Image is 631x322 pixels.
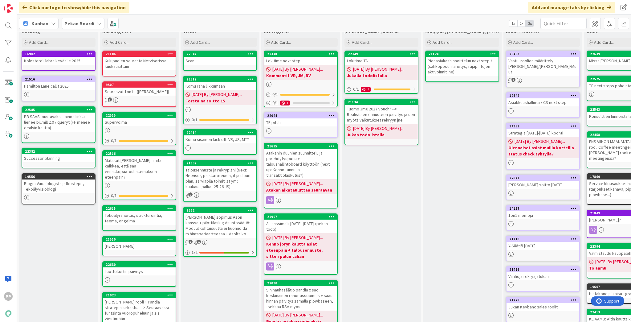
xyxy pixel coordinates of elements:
a: 21124Pienasiakashinnoittelun next stepit (sähköpostin lähetys, rajapintojen aktivoinnit jne) [425,51,499,82]
div: 9507 [103,82,176,88]
div: 9507Seuraavat 1on1:t ([PERSON_NAME]) [103,82,176,96]
div: 19642 [507,93,579,98]
div: [PERSON_NAME] sopimus Ason kanssa + pilottilasku; Asuntosäätiö: Moduulikohtaisuutta ei huomioida ... [184,213,256,238]
span: Add Card... [190,39,210,45]
span: Add Card... [29,39,49,45]
div: Kolesteroli labra keväälle 2025 [22,57,95,65]
div: 21510 [106,237,176,241]
div: 21923 [106,293,176,297]
a: 19556Blogit: Vuosiblogista jatkostepit, Tekoälyvisioblogi [22,173,96,204]
div: PP [4,292,13,301]
div: 14157 [507,206,579,211]
a: 8562[PERSON_NAME] sopimus Ason kanssa + pilottilasku; Asuntosäätiö: Moduulikohtaisuutta ei huomio... [183,207,257,257]
a: 22647Scan [183,51,257,71]
a: 16902Kolesteroli labra keväälle 2025 [22,51,96,71]
div: 22630 [106,262,176,267]
div: 14391Strategia [DATE]-[DATE] koonti [507,123,579,137]
div: Matskut [PERSON_NAME] - mitä kaikkea, että saa ennakkopäätöshakemuksen eteenpäin? [103,156,176,181]
span: 0 / 1 [192,117,197,123]
a: 21695Atakanin duunien suunnittelu ja parehdytysputki + taloushallintoboard käyttöön (next up: Ken... [264,143,338,208]
a: 22041[PERSON_NAME] soitto [DATE] [506,175,580,200]
a: 21516Hamilton Lane callit 2025 [22,76,96,101]
span: Add Card... [110,39,129,45]
div: 21516 [25,77,95,81]
div: 22044 [267,114,337,118]
div: 21134 [345,99,418,105]
div: Vanhoja rekryajatuksia [507,272,579,280]
b: Kommentit VR, JM, RV [266,72,335,79]
div: Lokitime TA [345,57,418,65]
div: 22517Komu raha liikkumaan [184,76,256,90]
a: 21710Y-Säätiö [DATE] [506,236,580,261]
span: [DATE] By [PERSON_NAME]... [353,66,404,72]
div: Atakanin duunien suunnittelu ja parehdytysputki + taloushallintoboard käyttöön (next up: Kenno tu... [264,149,337,179]
a: 22516Matskut [PERSON_NAME] - mitä kaikkea, että saa ennakkopäätöshakemuksen eteenpäin?0/1 [102,150,176,200]
div: 0/1 [103,192,176,200]
div: 21710 [507,236,579,242]
span: 0 / 1 [272,91,278,98]
div: 22647 [186,52,256,56]
span: 0 / 1 [353,86,359,93]
div: 21186 [106,52,176,56]
div: [PERSON_NAME] soitto [DATE] [507,181,579,189]
div: Sininauhasäätiö pandia x sac keskinäinen rahoitussopimus + saas-hinnan päivitys samalla plowbasee... [264,286,337,311]
div: TF pitch [264,118,337,126]
b: Torstaina soitto 15 [185,98,254,104]
div: 22515 [106,113,176,118]
a: 9507Seuraavat 1on1:t ([PERSON_NAME]) [102,81,176,107]
span: Add Card... [271,39,291,45]
div: 8562 [184,208,256,213]
div: 22030 [267,281,337,285]
div: 22030Sininauhasäätiö pandia x sac keskinäinen rahoitussopimus + saas-hinnan päivitys samalla plow... [264,280,337,311]
div: Tekoälyrahoitus, strukturointia, teema, ongelma [103,211,176,225]
div: 22517 [186,77,256,81]
div: 22382 [25,149,95,154]
span: 1 [197,240,201,244]
span: 1 [511,78,515,82]
a: 22414Komu sisäinen kick off: VR, JS, MT? [183,129,257,155]
b: Kenno joryn kautta asiat eteenpäin + talousennuste, sitten paluu tähän [266,241,335,259]
a: 21332Talousennuste ja rekrypläni (Next: Netvisor, palkkatoteuma, it ja cloud plan, sarviapila toi... [183,160,257,202]
div: 22515 [103,113,176,118]
span: Add Card... [594,39,614,45]
div: 21186Kulupuolen seuranta Netvisorissa kuukausittain [103,51,176,70]
div: 22041 [507,175,579,181]
div: Supervoima [103,118,176,126]
div: 22516Matskut [PERSON_NAME] - mitä kaikkea, että saa ennakkopäätöshakemuksen eteenpäin? [103,151,176,181]
div: 22647Scan [184,51,256,65]
a: 20493Vastuuroolien määrittely [PERSON_NAME]/[PERSON_NAME]/Muut [506,51,580,87]
div: 21124 [429,52,499,56]
div: 21516Hamilton Lane callit 2025 [22,76,95,90]
div: 8562[PERSON_NAME] sopimus Ason kanssa + pilottilasku; Asuntosäätiö: Moduulikohtaisuutta ei huomio... [184,208,256,238]
div: 22585 [25,108,95,112]
div: 19556Blogit: Vuosiblogista jatkostepit, Tekoälyvisioblogi [22,174,95,193]
div: 21332 [186,161,256,165]
span: 0 / 1 [111,138,117,144]
a: 22348Lokitime next step[DATE] By [PERSON_NAME]...Kommentit VR, JM, RV0/10/11 [264,51,338,107]
div: 22041[PERSON_NAME] soitto [DATE] [507,175,579,189]
div: 22348 [267,52,337,56]
b: Jukan todolistalla [347,132,416,138]
div: 22348 [264,51,337,57]
div: 21997 [264,214,337,220]
div: 22382 [22,149,95,154]
div: 21124 [426,51,499,57]
div: 21710 [509,237,579,241]
div: 22516 [106,151,176,156]
span: 1x [509,20,517,27]
span: [DATE] By [PERSON_NAME]... [353,125,404,132]
div: 1on1 memoja [507,211,579,219]
div: 1 [361,87,371,92]
div: 22414 [186,130,256,135]
div: 21997Allianssimalli [DATE]-[DATE] (pekan todo) [264,214,337,233]
span: 2x [517,20,526,27]
div: 22349 [348,52,418,56]
span: [DATE] By [PERSON_NAME]... [272,66,323,72]
div: 21695 [267,144,337,148]
a: 19642Asiakkuushallinta / CS next step [506,92,580,118]
b: Atakan aikatauluttaa seuraavan [266,187,335,193]
div: 21279 [509,298,579,302]
div: 14391 [509,124,579,128]
div: 22382Successor planning [22,149,95,162]
span: [DATE] By [PERSON_NAME]... [272,234,323,241]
